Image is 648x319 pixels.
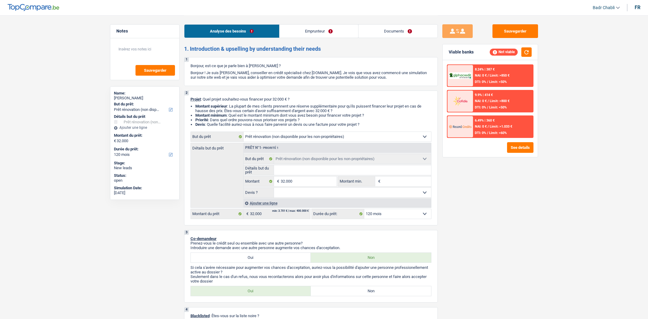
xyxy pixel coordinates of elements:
span: € [274,177,281,186]
span: € [375,177,382,186]
span: Limit: >850 € [490,74,509,77]
a: Badr Chabli [588,3,620,13]
label: Durée du prêt: [312,209,364,219]
a: Analyse des besoins [184,25,279,38]
li: : Quelle facilité auriez-vous à nous faire parvenir un devis ou une facture pour votre projet ? [195,122,431,127]
div: open [114,178,176,183]
span: NAI: 0 € [475,74,487,77]
a: Documents [358,25,437,38]
strong: Montant minimum [195,113,227,118]
span: Badr Chabli [593,5,615,10]
div: 8.24% | 387 € [475,67,495,71]
label: Détails but du prêt [244,165,274,175]
img: AlphaCredit [449,72,471,79]
div: Not viable [490,49,518,55]
p: Bonjour, est-ce que je parle bien à [PERSON_NAME] ? [190,63,431,68]
div: Name: [114,91,176,96]
span: Limit: <50% [489,80,507,84]
li: : Quel est le montant minimum dont vous avez besoin pour financer votre projet ? [195,113,431,118]
span: Co-demandeur [190,236,217,241]
label: Oui [191,286,311,296]
span: € [114,139,116,143]
span: Limit: >800 € [490,99,509,103]
p: Seulement dans le cas d'un refus, nous vous recontacterons alors pour avoir plus d'informations s... [190,274,431,283]
img: Record Credits [449,121,471,132]
div: Simulation Date: [114,186,176,190]
div: [PERSON_NAME] [114,96,176,101]
div: Prêt n°1 [244,146,280,150]
p: Si cela s'avère nécessaire pour augmenter vos chances d'acceptation, auriez-vous la possibilité d... [190,265,431,274]
label: Détails but du prêt [191,143,243,150]
strong: Priorité [195,118,208,122]
label: Devis ? [244,188,274,197]
span: / [488,74,489,77]
div: fr [635,5,640,10]
li: : Dans quel ordre pouvons-nous prioriser vos projets ? [195,118,431,122]
span: - Priorité 1 [261,146,279,149]
label: Montant du prêt: [114,133,174,138]
span: / [488,99,489,103]
label: But du prêt [191,132,244,142]
div: Stage: [114,161,176,166]
label: Montant [244,177,274,186]
span: DTI: 0% [475,131,486,135]
div: 4 [184,307,189,312]
div: New leads [114,166,176,170]
div: Viable banks [449,50,474,55]
label: But du prêt: [114,102,174,107]
span: NAI: 0 € [475,125,487,129]
img: Cofidis [449,95,471,107]
div: 2 [184,91,189,95]
span: / [487,105,488,109]
span: / [487,80,488,84]
span: € [243,209,250,219]
label: Montant min. [338,177,375,186]
div: Ajouter une ligne [243,199,431,208]
span: Limit: <60% [489,131,507,135]
div: 9.9% | 414 € [475,93,493,97]
span: Devis [195,122,205,127]
span: Limit: <50% [489,105,507,109]
div: 6.49% | 360 € [475,118,495,122]
div: Status: [114,173,176,178]
span: / [488,125,489,129]
span: Limit: >1.033 € [490,125,512,129]
span: Projet [190,97,201,101]
label: Durée du prêt: [114,147,174,152]
span: DTI: 0% [475,105,486,109]
span: Sauvegarder [144,68,166,72]
img: TopCompare Logo [8,4,59,11]
strong: Montant supérieur [195,104,227,108]
label: Non [311,286,431,296]
li: : La plupart de mes clients prennent une réserve supplémentaire pour qu'ils puissent financer leu... [195,104,431,113]
span: Blacklisted [190,314,210,318]
div: 3 [184,230,189,235]
p: Introduire une demande avec une autre personne augmente vos chances d'acceptation. [190,245,431,250]
p: Bonjour ! Je suis [PERSON_NAME], conseiller en crédit spécialisé chez [DOMAIN_NAME]. Je vois que ... [190,70,431,80]
h2: 1. Introduction & upselling by understanding their needs [184,46,438,52]
p: : Quel projet souhaitez-vous financer pour 32 000 € ? [190,97,431,101]
button: Sauvegarder [135,65,175,76]
div: [DATE] [114,190,176,195]
div: min: 3.701 € / max: 400.000 € [272,210,309,212]
span: DTI: 0% [475,80,486,84]
label: But du prêt [244,154,274,164]
div: 1 [184,57,189,62]
p: : Êtes-vous sur la liste noire ? [190,314,431,318]
div: Détails but du prêt [114,114,176,119]
p: Prenez-vous le crédit seul ou ensemble avec une autre personne? [190,241,431,245]
a: Emprunteur [279,25,358,38]
label: Montant du prêt [191,209,243,219]
button: Sauvegarder [492,24,538,38]
label: Non [311,253,431,262]
span: / [487,131,488,135]
button: See details [507,142,533,153]
span: NAI: 0 € [475,99,487,103]
label: Oui [191,253,311,262]
div: Ajouter une ligne [114,125,176,130]
h5: Notes [116,29,173,34]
